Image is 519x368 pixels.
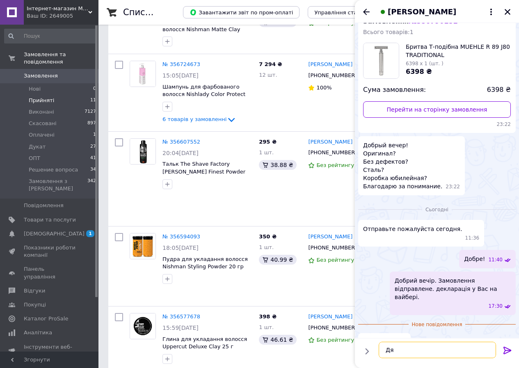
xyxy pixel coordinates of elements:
span: 6398 ₴ [406,68,432,75]
span: 11 [90,97,96,104]
span: Повідомлення [24,202,64,209]
span: Інструменти веб-майстра та SEO [24,343,76,358]
div: 46.61 ₴ [259,335,296,345]
span: Замовлення [24,72,58,80]
span: Управління статусами [314,9,377,16]
span: Дукат [29,143,46,151]
button: Завантажити звіт по пром-оплаті [183,6,300,18]
span: 15:05[DATE] [162,72,199,79]
span: 350 ₴ [259,233,277,240]
span: 17:30 12.08.2025 [488,303,503,310]
span: [PHONE_NUMBER] [308,245,357,251]
button: Закрити [503,7,512,17]
span: 6 товарів у замовленні [162,116,226,122]
span: [PHONE_NUMBER] [308,325,357,331]
span: Виконані [29,108,54,116]
span: [DEMOGRAPHIC_DATA] [24,230,85,238]
span: Замовлення з [PERSON_NAME] [29,178,87,192]
a: Фото товару [130,233,156,259]
span: 6398 x 1 (шт. ) [406,61,444,66]
a: Матова глина для укладання волосся Nishman Matte Clay Hair Styling Wax M2 100 мл [162,18,245,40]
span: Без рейтингу [316,162,354,168]
div: 40.99 ₴ [259,255,296,265]
h1: Список замовлень [123,7,206,17]
a: Перейти на сторінку замовлення [363,101,511,118]
span: Всього товарів: 1 [363,29,414,35]
span: 23:22 11.08.2025 [446,183,460,190]
a: № 356607552 [162,139,200,145]
span: 0 [93,85,96,93]
span: Глина для укладання волосся Uppercut Deluxe Clay 25 г [162,336,247,350]
span: 1 шт. [259,244,274,250]
a: Шампунь для фарбованого волосся Nishlady Color Protect Sampoo 503 мл [162,84,245,105]
span: [PHONE_NUMBER] [308,72,357,78]
span: 41 [90,155,96,162]
a: Тальк The Shave Factory [PERSON_NAME] Finest Powder 200 г [162,161,245,182]
span: Без рейтингу [316,20,354,26]
a: [PERSON_NAME] [308,61,352,69]
span: Панель управління [24,265,76,280]
a: Пудра для укладання волосся Nishman Styling Powder 20 гр [162,256,248,270]
span: 20:04[DATE] [162,150,199,156]
span: 295 ₴ [259,139,277,145]
span: Добрый вечер! Оригинал? Без дефектов? Сталь? Коробка юбилейная? Благодарю за понимание. [363,141,442,190]
span: 23:22 11.08.2025 [363,121,511,128]
a: [PERSON_NAME] [308,313,352,321]
span: Сьогодні [422,206,452,213]
img: Фото товару [130,139,155,164]
span: 7 294 ₴ [259,61,282,67]
span: Товари та послуги [24,216,76,224]
span: Решение вопроса [29,166,78,174]
span: 6398 ₴ [487,85,511,95]
span: 1 [93,131,96,139]
span: 100% [316,85,332,91]
a: 6 товарів у замовленні [162,116,236,122]
span: 7127 [85,108,96,116]
span: Добрий вечір. Замовлення відправлене. декларація у Вас на вайбері. [395,277,511,301]
div: Ваш ID: 2649005 [27,12,98,20]
span: 15:59[DATE] [162,325,199,331]
span: 34 [90,166,96,174]
img: Фото товару [130,313,155,339]
input: Пошук [4,29,97,43]
span: Показники роботи компанії [24,244,76,259]
span: Покупці [24,301,46,309]
textarea: Дяк [379,342,496,358]
a: № 356724673 [162,61,200,67]
div: 12.08.2025 [358,205,516,213]
span: Добре! [464,255,485,263]
span: 18:05[DATE] [162,245,199,251]
span: 897 [87,120,96,127]
span: 1 шт. [259,149,274,155]
span: 342 [87,178,96,192]
span: Завантажити звіт по пром-оплаті [190,9,293,16]
img: Фото товару [130,61,155,87]
button: Назад [361,7,371,17]
span: Нові [29,85,41,93]
span: Бритва Т-подібна MUEHLE R 89 J80 TRADITIONAL [406,43,511,59]
span: 398 ₴ [259,313,277,320]
span: 12 шт. [259,72,277,78]
span: Без рейтингу [316,257,354,263]
img: Фото товару [130,233,155,259]
span: 1 шт. [259,324,274,330]
img: 6723596632_w160_h160_britva-t-podibna-muehle.jpg [364,43,399,78]
span: Отправьте пожалуйста сегодня. [363,225,462,233]
span: Оплачені [29,131,55,139]
span: 1 [86,230,94,237]
a: Фото товару [130,313,156,339]
a: № 356577678 [162,313,200,320]
button: [PERSON_NAME] [378,7,496,17]
span: Сума замовлення: [363,85,426,95]
span: Нове повідомлення [409,321,466,328]
span: Відгуки [24,287,45,295]
span: Прийняті [29,97,54,104]
a: [PERSON_NAME] [308,138,352,146]
span: Замовлення та повідомлення [24,51,98,66]
span: Інтернет-магазин Manclub [27,5,88,12]
button: Управління статусами [308,6,384,18]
